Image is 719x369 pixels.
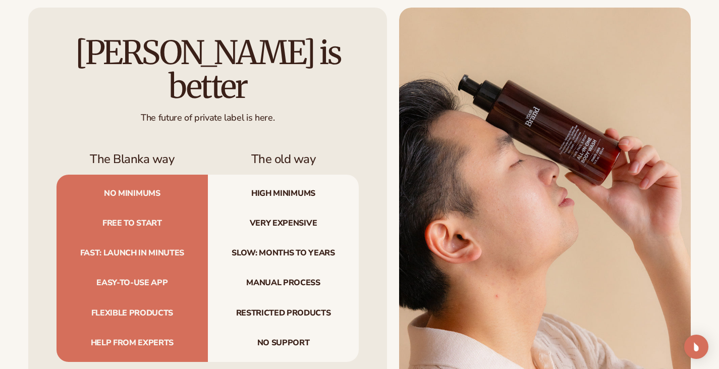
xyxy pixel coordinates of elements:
span: Easy-to-use app [57,268,208,298]
h3: The old way [208,152,359,167]
h3: The Blanka way [57,152,208,167]
span: Help from experts [57,328,208,362]
span: No minimums [57,175,208,208]
span: Very expensive [208,208,359,238]
span: Restricted products [208,298,359,328]
span: Flexible products [57,298,208,328]
h2: [PERSON_NAME] is better [57,36,359,103]
span: Free to start [57,208,208,238]
span: Manual process [208,268,359,298]
span: High minimums [208,175,359,208]
span: No support [208,328,359,362]
span: Slow: months to years [208,238,359,268]
div: The future of private label is here. [57,104,359,124]
div: Open Intercom Messenger [684,335,708,359]
span: Fast: launch in minutes [57,238,208,268]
